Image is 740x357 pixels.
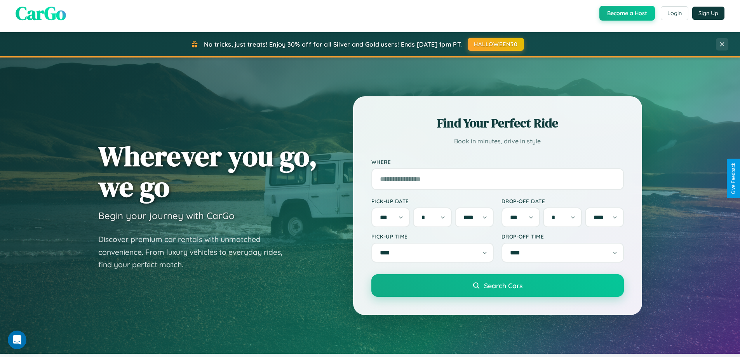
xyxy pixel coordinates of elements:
label: Where [371,158,624,165]
h1: Wherever you go, we go [98,141,317,202]
p: Discover premium car rentals with unmatched convenience. From luxury vehicles to everyday rides, ... [98,233,293,271]
label: Drop-off Date [501,198,624,204]
button: Login [661,6,688,20]
h3: Begin your journey with CarGo [98,210,235,221]
label: Pick-up Date [371,198,494,204]
label: Pick-up Time [371,233,494,240]
label: Drop-off Time [501,233,624,240]
button: Search Cars [371,274,624,297]
p: Book in minutes, drive in style [371,136,624,147]
span: No tricks, just treats! Enjoy 30% off for all Silver and Gold users! Ends [DATE] 1pm PT. [204,40,462,48]
iframe: Intercom live chat [8,331,26,349]
h2: Find Your Perfect Ride [371,115,624,132]
span: Search Cars [484,281,522,290]
div: Give Feedback [731,163,736,194]
button: HALLOWEEN30 [468,38,524,51]
button: Become a Host [599,6,655,21]
button: Sign Up [692,7,724,20]
span: CarGo [16,0,66,26]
